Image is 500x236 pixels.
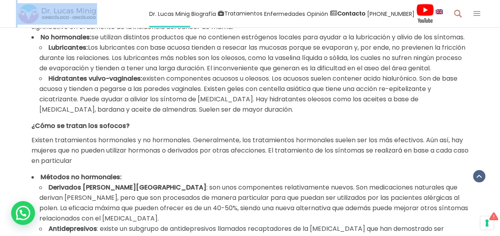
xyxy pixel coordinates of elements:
[149,9,190,18] span: Dr. Lucas Minig
[31,135,469,166] p: Existen tratamientos hormonales y no hormonales. Generalmente, los tratamientos hormonales suelen...
[31,32,469,115] li: se utilizan distintos productos que no contienen estrógenos locales para ayudar a la lubricación ...
[11,201,35,225] div: WhatsApp contact
[264,9,305,18] span: Enfermedades
[39,74,469,115] li: existen componentes acuosos u oleosos. Los acuosos suelen contener acido hialurónico. Son de base...
[39,43,469,74] li: Los lubricantes con base acuosa tienden a resecar las mucosas porque se evaporan y, por ende, no ...
[224,9,263,18] span: Tratamientos
[49,183,206,192] strong: Derivados [PERSON_NAME][GEOGRAPHIC_DATA]
[41,33,91,42] strong: No hormonales:
[337,10,366,17] strong: Contacto
[31,121,130,130] strong: ¿Cómo se tratan los sofocos?
[307,9,328,18] span: Opinión
[367,9,414,18] span: [PHONE_NUMBER]
[416,4,434,23] img: Videos Youtube Ginecología
[49,43,88,52] strong: Lubricantes:
[39,182,469,224] li: : son unos componentes relativamente nuevos. Son medicaciones naturales que derivan [PERSON_NAME]...
[41,172,122,182] strong: Métodos no hormonales:
[191,9,216,18] span: Biografía
[436,9,443,14] img: language english
[49,74,142,83] strong: Hidratantes vulvo-vaginales:
[49,224,97,233] strong: Antidepresivos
